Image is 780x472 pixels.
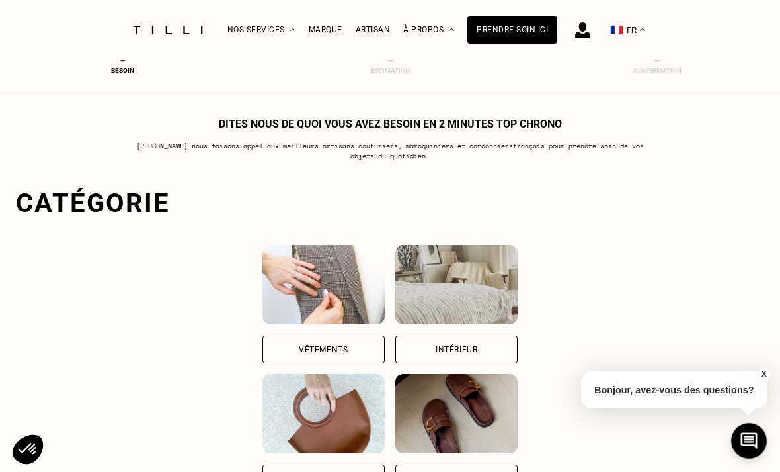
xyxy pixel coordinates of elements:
[631,67,684,74] div: Confirmation
[128,141,652,161] p: [PERSON_NAME] nous faisons appel aux meilleurs artisans couturiers , maroquiniers et cordonniers ...
[16,187,764,218] div: Catégorie
[299,346,348,354] div: Vêtements
[757,367,770,381] button: X
[395,245,518,324] img: Intérieur
[309,25,342,34] a: Marque
[403,1,454,60] div: À propos
[581,371,767,408] p: Bonjour, avez-vous des questions?
[219,118,562,130] h1: Dites nous de quoi vous avez besoin en 2 minutes top chrono
[97,67,149,74] div: Besoin
[395,374,518,453] img: Chaussures
[364,67,416,74] div: Estimation
[262,245,385,324] img: Vêtements
[640,28,645,32] img: menu déroulant
[227,1,295,60] div: Nos services
[610,24,623,36] span: 🇫🇷
[436,346,477,354] div: Intérieur
[128,26,208,34] img: Logo du service de couturière Tilli
[262,374,385,453] img: Accessoires
[356,25,391,34] a: Artisan
[575,22,590,38] img: icône connexion
[604,1,652,60] button: 🇫🇷 FR
[449,28,454,32] img: Menu déroulant à propos
[467,16,557,44] a: Prendre soin ici
[290,28,295,32] img: Menu déroulant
